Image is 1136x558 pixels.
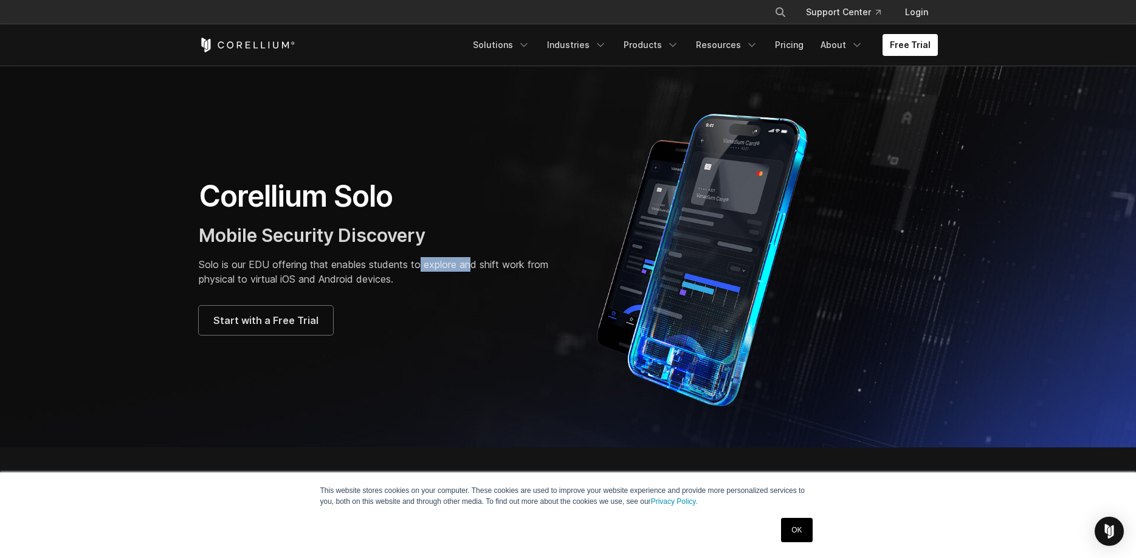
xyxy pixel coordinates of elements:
[199,257,556,286] p: Solo is our EDU offering that enables students to explore and shift work from physical to virtual...
[199,306,333,335] a: Start with a Free Trial
[320,485,816,507] p: This website stores cookies on your computer. These cookies are used to improve your website expe...
[199,178,556,215] h1: Corellium Solo
[813,34,870,56] a: About
[768,34,811,56] a: Pricing
[199,224,425,246] span: Mobile Security Discovery
[199,38,295,52] a: Corellium Home
[781,518,812,542] a: OK
[651,497,698,506] a: Privacy Policy.
[769,1,791,23] button: Search
[616,34,686,56] a: Products
[213,313,318,328] span: Start with a Free Trial
[895,1,938,23] a: Login
[1095,517,1124,546] div: Open Intercom Messenger
[796,1,890,23] a: Support Center
[689,34,765,56] a: Resources
[466,34,938,56] div: Navigation Menu
[883,34,938,56] a: Free Trial
[760,1,938,23] div: Navigation Menu
[580,105,842,408] img: Corellium Solo for mobile app security solutions
[466,34,537,56] a: Solutions
[540,34,614,56] a: Industries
